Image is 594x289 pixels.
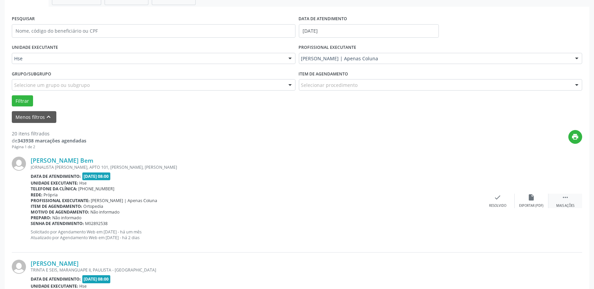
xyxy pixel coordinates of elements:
[44,192,58,198] span: Própria
[31,215,51,221] b: Preparo:
[31,198,90,203] b: Profissional executante:
[562,194,569,201] i: 
[18,137,86,144] strong: 343938 marcações agendadas
[82,275,111,283] span: [DATE] 08:00
[556,203,574,208] div: Mais ações
[528,194,535,201] i: insert_drive_file
[14,55,282,62] span: Hse
[31,209,89,215] b: Motivo de agendamento:
[84,203,104,209] span: Ortopedia
[80,180,87,186] span: Hse
[12,24,295,38] input: Nome, código do beneficiário ou CPF
[12,144,86,150] div: Página 1 de 2
[12,260,26,274] img: img
[494,194,502,201] i: check
[12,157,26,171] img: img
[301,82,358,89] span: Selecionar procedimento
[12,137,86,144] div: de
[80,283,87,289] span: Hse
[301,55,569,62] span: [PERSON_NAME] | Apenas Coluna
[31,186,77,192] b: Telefone da clínica:
[31,267,481,273] div: TRINTA E SEIS, MARANGUAPE II, PAULISTA - [GEOGRAPHIC_DATA]
[572,133,579,140] i: print
[53,215,82,221] span: Não informado
[299,42,357,53] label: PROFISSIONAL EXECUTANTE
[82,172,111,180] span: [DATE] 08:00
[31,203,82,209] b: Item de agendamento:
[31,164,481,170] div: JORNALISTA [PERSON_NAME], APTO 101, [PERSON_NAME], [PERSON_NAME]
[489,203,506,208] div: Resolvido
[31,173,81,179] b: Data de atendimento:
[12,14,35,24] label: PESQUISAR
[31,260,79,267] a: [PERSON_NAME]
[31,192,43,198] b: Rede:
[45,113,53,121] i: keyboard_arrow_up
[12,42,58,53] label: UNIDADE EXECUTANTE
[79,186,115,192] span: [PHONE_NUMBER]
[91,198,158,203] span: [PERSON_NAME] | Apenas Coluna
[299,69,348,79] label: Item de agendamento
[299,24,439,38] input: Selecione um intervalo
[31,229,481,240] p: Solicitado por Agendamento Web em [DATE] - há um mês Atualizado por Agendamento Web em [DATE] - h...
[12,111,56,123] button: Menos filtroskeyboard_arrow_up
[299,14,347,24] label: DATA DE ATENDIMENTO
[12,95,33,107] button: Filtrar
[31,180,78,186] b: Unidade executante:
[519,203,544,208] div: Exportar (PDF)
[85,221,108,226] span: M02892538
[31,283,78,289] b: Unidade executante:
[14,82,90,89] span: Selecione um grupo ou subgrupo
[12,69,51,79] label: Grupo/Subgrupo
[31,221,84,226] b: Senha de atendimento:
[12,130,86,137] div: 20 itens filtrados
[31,157,93,164] a: [PERSON_NAME] Bem
[31,276,81,282] b: Data de atendimento:
[568,130,582,144] button: print
[91,209,120,215] span: Não informado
